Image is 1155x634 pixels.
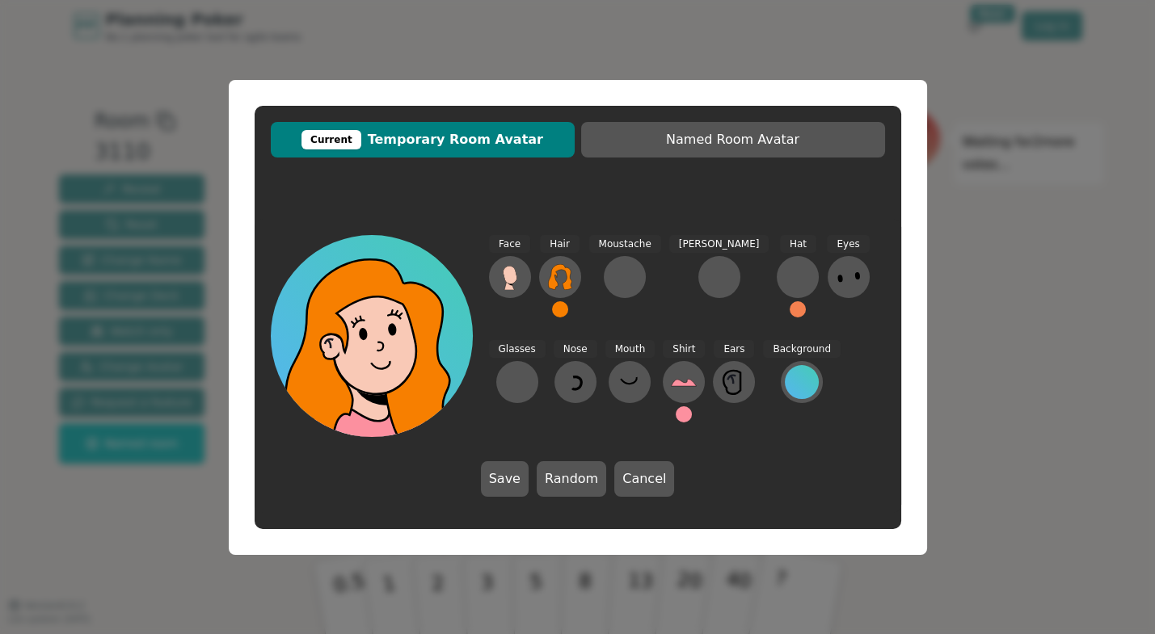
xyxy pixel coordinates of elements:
[301,130,361,149] div: Current
[489,340,546,359] span: Glasses
[663,340,705,359] span: Shirt
[581,122,885,157] button: Named Room Avatar
[605,340,655,359] span: Mouth
[554,340,597,359] span: Nose
[589,130,877,149] span: Named Room Avatar
[763,340,841,359] span: Background
[271,122,575,157] button: CurrentTemporary Room Avatar
[540,235,580,254] span: Hair
[669,235,769,254] span: [PERSON_NAME]
[481,461,529,497] button: Save
[714,340,754,359] span: Ears
[279,130,567,149] span: Temporary Room Avatar
[537,461,606,497] button: Random
[780,235,816,254] span: Hat
[489,235,530,254] span: Face
[827,235,869,254] span: Eyes
[614,461,674,497] button: Cancel
[589,235,661,254] span: Moustache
